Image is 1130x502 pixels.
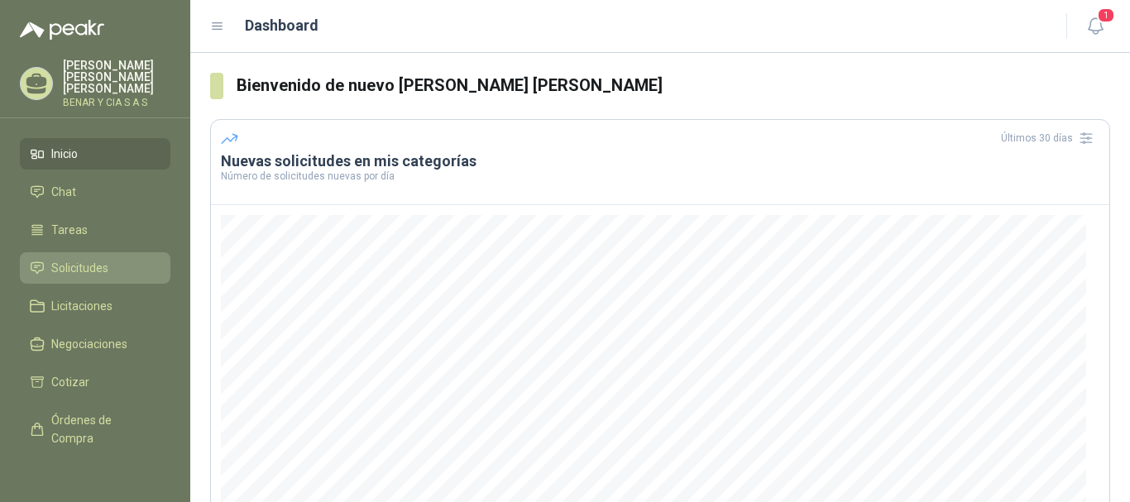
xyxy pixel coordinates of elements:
button: 1 [1080,12,1110,41]
span: Negociaciones [51,335,127,353]
a: Remisiones [20,461,170,492]
a: Tareas [20,214,170,246]
p: [PERSON_NAME] [PERSON_NAME] [PERSON_NAME] [63,60,170,94]
a: Licitaciones [20,290,170,322]
span: Tareas [51,221,88,239]
a: Negociaciones [20,328,170,360]
p: BENAR Y CIA S A S [63,98,170,108]
span: Chat [51,183,76,201]
p: Número de solicitudes nuevas por día [221,171,1099,181]
a: Solicitudes [20,252,170,284]
span: Solicitudes [51,259,108,277]
span: Cotizar [51,373,89,391]
a: Órdenes de Compra [20,404,170,454]
span: 1 [1097,7,1115,23]
a: Inicio [20,138,170,170]
span: Inicio [51,145,78,163]
span: Licitaciones [51,297,113,315]
h3: Bienvenido de nuevo [PERSON_NAME] [PERSON_NAME] [237,73,1110,98]
a: Chat [20,176,170,208]
h1: Dashboard [245,14,318,37]
h3: Nuevas solicitudes en mis categorías [221,151,1099,171]
span: Órdenes de Compra [51,411,155,447]
a: Cotizar [20,366,170,398]
img: Logo peakr [20,20,104,40]
div: Últimos 30 días [1001,125,1099,151]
